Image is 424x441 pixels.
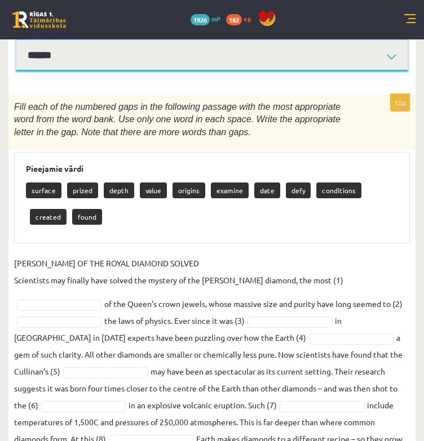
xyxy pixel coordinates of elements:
[14,102,341,137] span: Fill each of the numbered gaps in the following passage with the most appropriate word from the w...
[72,209,102,225] p: found
[67,182,98,198] p: prized
[30,209,67,225] p: created
[26,182,61,198] p: surface
[140,182,167,198] p: value
[254,182,280,198] p: date
[286,182,311,198] p: defy
[26,164,398,173] h3: Pieejamie vārdi
[104,182,134,198] p: depth
[12,11,66,28] a: Rīgas 1. Tālmācības vidusskola
[226,14,257,23] a: 182 xp
[81,127,251,137] i: Note that there are more words than gaps.
[173,182,205,198] p: origins
[14,255,343,288] p: [PERSON_NAME] OF THE ROYAL DIAMOND SOLVED Scientists may finally have solved the mystery of the [...
[226,14,242,25] span: 182
[191,14,210,25] span: 1926
[316,182,361,198] p: conditions
[390,93,410,112] p: 10p
[211,14,220,23] span: mP
[244,14,251,23] span: xp
[211,182,249,198] p: examine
